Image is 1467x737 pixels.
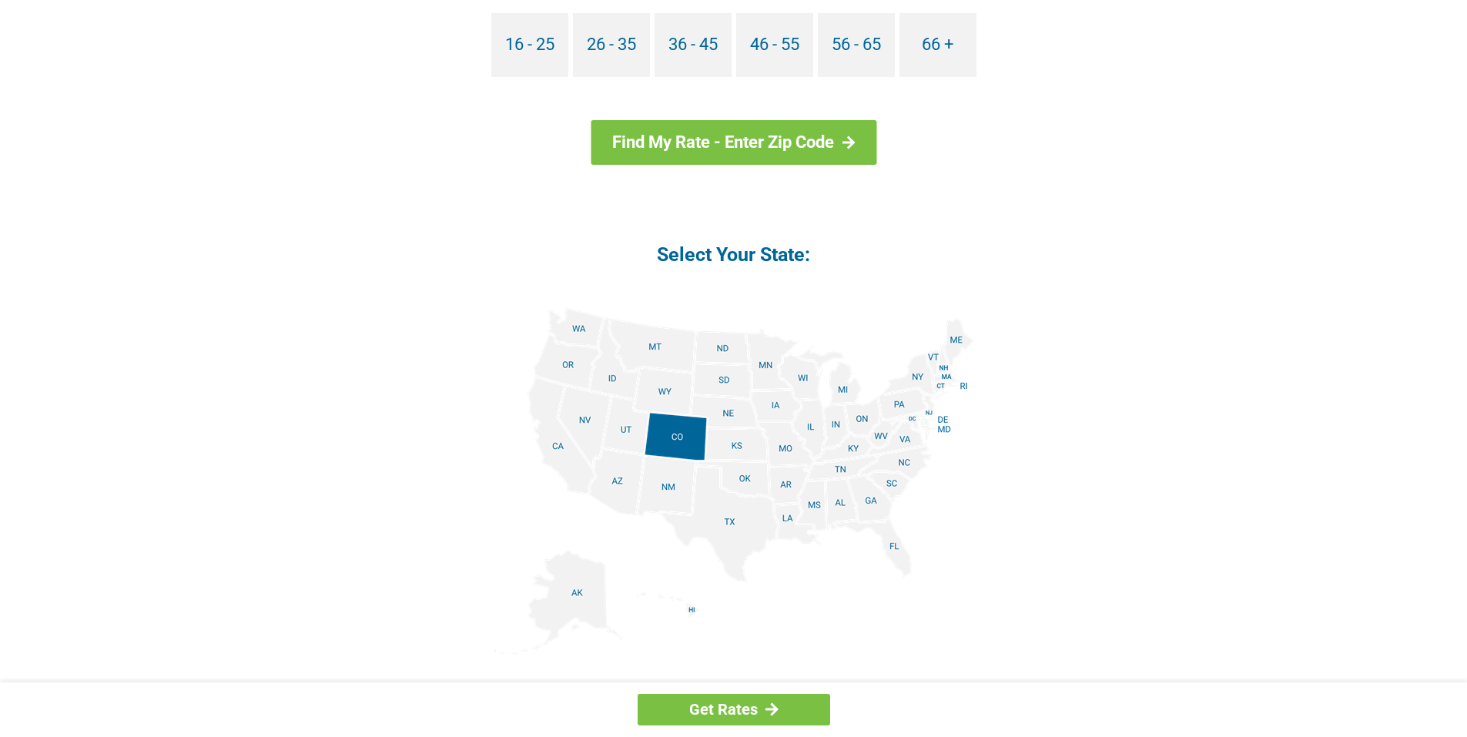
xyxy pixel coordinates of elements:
a: 36 - 45 [655,13,732,77]
a: 16 - 25 [491,13,568,77]
a: 66 + [899,13,976,77]
a: 56 - 65 [818,13,895,77]
h4: Select Your State: [364,242,1104,267]
a: Get Rates [638,694,830,725]
a: 46 - 55 [736,13,813,77]
a: 26 - 35 [573,13,650,77]
a: Find My Rate - Enter Zip Code [591,120,876,165]
img: states [494,307,974,655]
